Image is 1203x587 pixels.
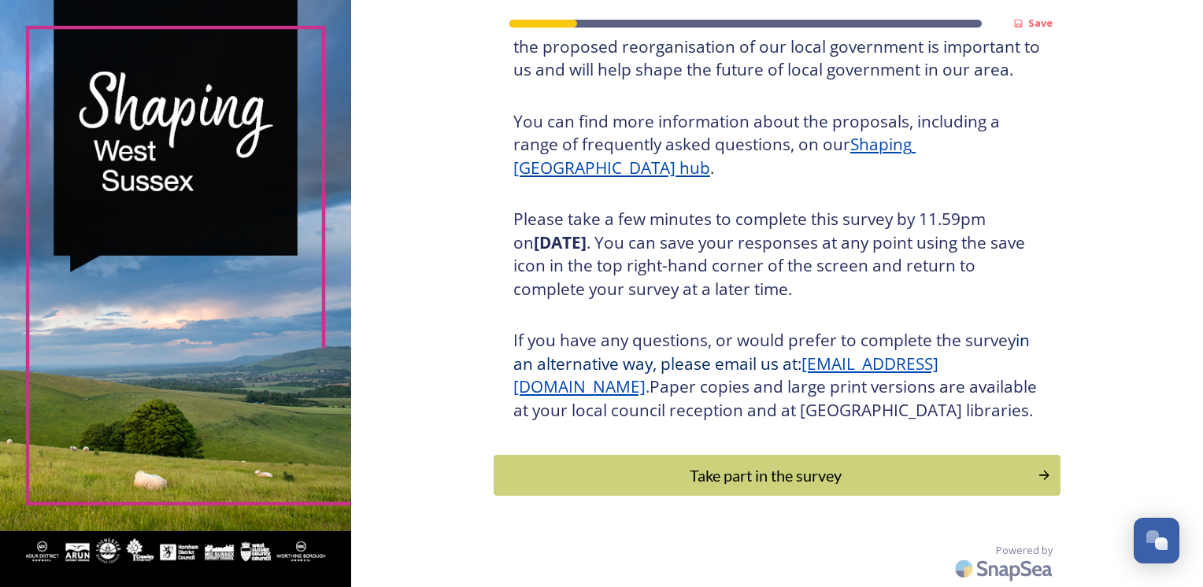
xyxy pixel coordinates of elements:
strong: Save [1028,16,1053,30]
h3: Please take a few minutes to complete this survey by 11.59pm on . You can save your responses at ... [513,208,1041,301]
strong: [DATE] [534,231,587,253]
button: Open Chat [1134,518,1179,563]
img: SnapSea Logo [950,550,1060,587]
h3: You can find more information about the proposals, including a range of frequently asked question... [513,110,1041,180]
div: Take part in the survey [502,463,1029,487]
a: [EMAIL_ADDRESS][DOMAIN_NAME] [513,353,938,398]
h3: If you have any questions, or would prefer to complete the survey Paper copies and large print ve... [513,329,1041,422]
button: Continue [494,455,1060,496]
span: in an alternative way, please email us at: [513,329,1034,375]
h3: Thank you for taking the time to complete this survey. Your views on the proposed reorganisation ... [513,12,1041,82]
span: Powered by [996,543,1053,558]
a: Shaping [GEOGRAPHIC_DATA] hub [513,133,916,179]
span: . [646,375,650,397]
